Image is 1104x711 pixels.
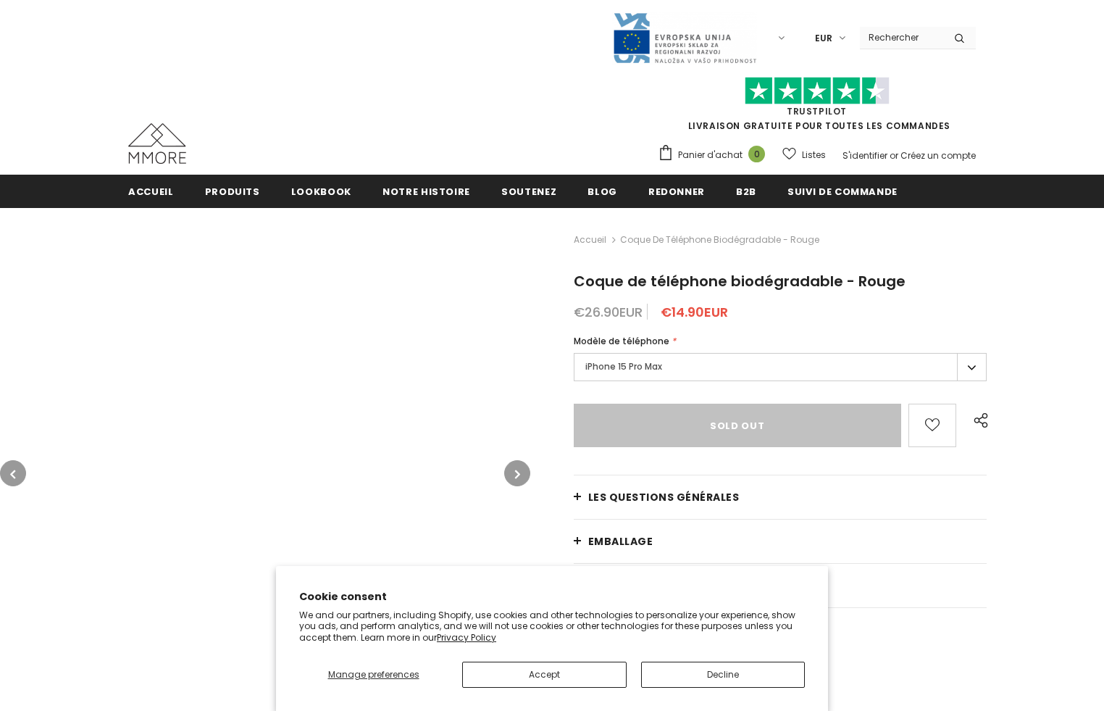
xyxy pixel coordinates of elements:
[574,475,987,519] a: Les questions générales
[574,271,906,291] span: Coque de téléphone biodégradable - Rouge
[658,144,772,166] a: Panier d'achat 0
[574,353,987,381] label: iPhone 15 Pro Max
[299,610,805,644] p: We and our partners, including Shopify, use cookies and other technologies to personalize your ex...
[612,31,757,43] a: Javni Razpis
[128,123,186,164] img: Cas MMORE
[574,520,987,563] a: EMBALLAGE
[574,564,987,607] a: Livraison et retours
[641,662,805,688] button: Decline
[648,185,705,199] span: Redonner
[782,142,826,167] a: Listes
[787,175,898,207] a: Suivi de commande
[128,175,174,207] a: Accueil
[842,149,887,162] a: S'identifier
[299,589,805,604] h2: Cookie consent
[205,185,260,199] span: Produits
[658,83,976,132] span: LIVRAISON GRATUITE POUR TOUTES LES COMMANDES
[860,27,943,48] input: Search Site
[736,175,756,207] a: B2B
[382,185,470,199] span: Notre histoire
[291,185,351,199] span: Lookbook
[382,175,470,207] a: Notre histoire
[736,185,756,199] span: B2B
[648,175,705,207] a: Redonner
[501,175,556,207] a: soutenez
[574,404,901,447] input: Sold Out
[574,303,643,321] span: €26.90EUR
[291,175,351,207] a: Lookbook
[574,335,669,347] span: Modèle de téléphone
[501,185,556,199] span: soutenez
[205,175,260,207] a: Produits
[574,231,606,249] a: Accueil
[678,148,743,162] span: Panier d'achat
[787,105,847,117] a: TrustPilot
[661,303,728,321] span: €14.90EUR
[748,146,765,162] span: 0
[900,149,976,162] a: Créez un compte
[787,185,898,199] span: Suivi de commande
[328,668,419,681] span: Manage preferences
[802,148,826,162] span: Listes
[815,31,832,46] span: EUR
[588,490,740,504] span: Les questions générales
[587,175,617,207] a: Blog
[587,185,617,199] span: Blog
[745,77,890,105] img: Faites confiance aux étoiles pilotes
[890,149,898,162] span: or
[437,631,496,644] a: Privacy Policy
[588,534,653,549] span: EMBALLAGE
[462,662,626,688] button: Accept
[299,662,448,688] button: Manage preferences
[620,231,819,249] span: Coque de téléphone biodégradable - Rouge
[612,12,757,65] img: Javni Razpis
[128,185,174,199] span: Accueil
